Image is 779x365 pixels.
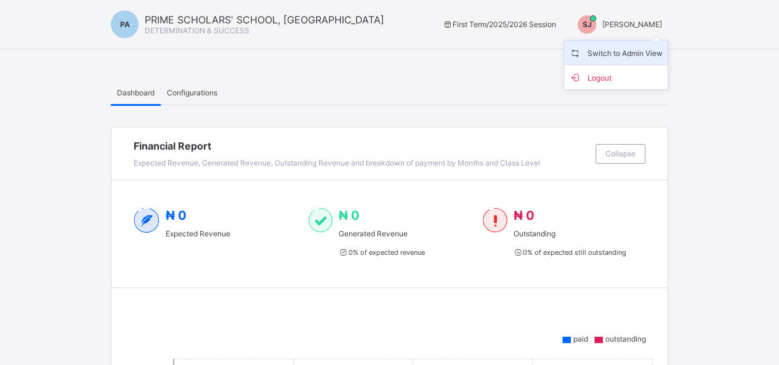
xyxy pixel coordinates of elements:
span: SJ [583,20,592,29]
span: Collapse [605,149,636,158]
img: paid-1.3eb1404cbcb1d3b736510a26bbfa3ccb.svg [309,208,333,233]
li: dropdown-list-item-buttom-1 [564,65,668,89]
span: Logout [569,70,663,84]
span: 0 % of expected revenue [339,248,424,257]
span: Expected Revenue [166,229,230,238]
span: ₦ 0 [166,208,187,223]
span: Switch to Admin View [569,46,663,60]
span: session/term information [442,20,556,29]
span: PA [120,20,130,29]
span: 0 % of expected still outstanding [514,248,626,257]
span: DETERMINATION & SUCCESS [145,26,249,35]
span: Outstanding [514,229,626,238]
span: Expected Revenue, Generated Revenue, Outstanding Revenue and breakdown of payment by Months and C... [134,158,540,167]
span: Dashboard [117,88,155,97]
img: expected-2.4343d3e9d0c965b919479240f3db56ac.svg [134,208,159,233]
span: outstanding [605,334,646,343]
span: Configurations [167,88,217,97]
span: Financial Report [134,140,589,152]
span: Generated Revenue [339,229,424,238]
img: outstanding-1.146d663e52f09953f639664a84e30106.svg [483,208,507,233]
span: paid [573,334,588,343]
span: PRIME SCHOLARS' SCHOOL, [GEOGRAPHIC_DATA] [145,14,384,26]
span: [PERSON_NAME] [602,20,662,29]
span: ₦ 0 [514,208,535,223]
li: dropdown-list-item-name-0 [564,41,668,65]
span: ₦ 0 [339,208,360,223]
